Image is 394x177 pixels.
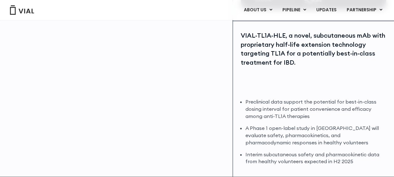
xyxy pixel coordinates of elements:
li: Preclinical data support the potential for best-in-class dosing interval for patient convenience ... [245,98,386,120]
a: ABOUT USMenu Toggle [239,5,277,15]
a: PIPELINEMenu Toggle [277,5,311,15]
img: Vial Logo [9,5,34,15]
li: Interim subcutaneous safety and pharmacokinetic data from healthy volunteers expected in H2 2025 [245,151,386,165]
a: UPDATES [311,5,341,15]
li: A Phase 1 open-label study in [GEOGRAPHIC_DATA] will evaluate safety, pharmacokinetics, and pharm... [245,125,386,146]
div: VIAL-TL1A-HLE, a novel, subcutaneous mAb with proprietary half-life extension technology targetin... [241,31,386,67]
a: PARTNERSHIPMenu Toggle [342,5,387,15]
